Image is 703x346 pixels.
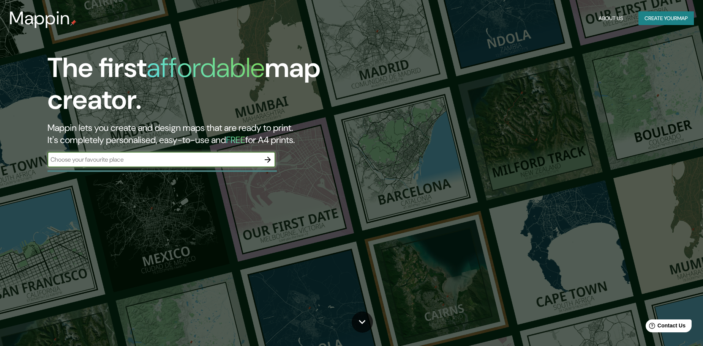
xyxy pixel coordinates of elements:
h1: affordable [147,50,265,85]
h3: Mappin [9,8,70,29]
button: About Us [596,11,626,25]
iframe: Help widget launcher [635,316,695,338]
h1: The first map creator. [47,52,399,122]
input: Choose your favourite place [47,155,260,164]
button: Create yourmap [638,11,694,25]
h2: Mappin lets you create and design maps that are ready to print. It's completely personalised, eas... [47,122,399,146]
img: mappin-pin [70,20,76,26]
h5: FREE [226,134,245,146]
